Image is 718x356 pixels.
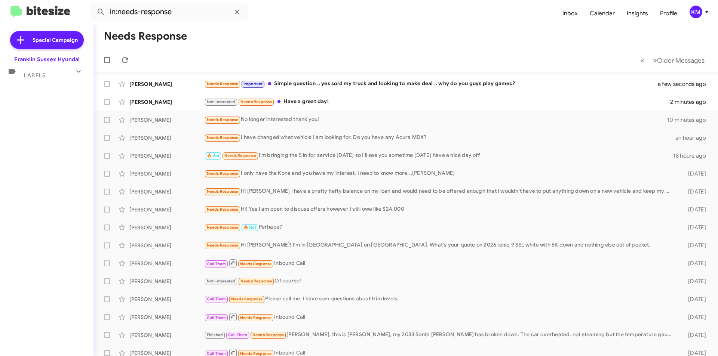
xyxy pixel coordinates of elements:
div: [PERSON_NAME] [129,278,204,285]
div: [DATE] [676,295,712,303]
span: » [653,56,657,65]
div: [PERSON_NAME] [129,170,204,177]
a: Profile [654,3,683,24]
span: Call Them [207,351,226,356]
div: [PERSON_NAME], this is [PERSON_NAME], my 2033 Santa [PERSON_NAME] has broken down. The car overhe... [204,331,676,339]
span: Needs Response [240,279,272,284]
span: Needs Response [240,261,272,266]
span: Call Them [207,261,226,266]
div: [PERSON_NAME] [129,134,204,142]
div: KM [690,6,702,18]
span: Needs Response [240,99,272,104]
div: [PERSON_NAME] [129,80,204,88]
div: [PERSON_NAME] [129,313,204,321]
div: [DATE] [676,170,712,177]
div: [DATE] [676,278,712,285]
div: I have changed what vehicle I am looking for. Do you have any Acura MDX? [204,133,675,142]
span: 🔥 Hot [207,153,220,158]
div: Have a great day! [204,97,670,106]
div: [PERSON_NAME] [129,206,204,213]
button: KM [683,6,710,18]
div: [PERSON_NAME] [129,116,204,124]
div: Franklin Sussex Hyundai [14,56,80,63]
div: [DATE] [676,224,712,231]
div: a few seconds ago [667,80,712,88]
div: [PERSON_NAME] [129,331,204,339]
div: [PERSON_NAME] [129,188,204,195]
span: « [640,56,644,65]
div: [PERSON_NAME] [129,295,204,303]
span: Needs Response [207,225,239,230]
a: Insights [621,3,654,24]
span: Needs Response [224,153,256,158]
div: 2 minutes ago [670,98,712,106]
h1: Needs Response [104,30,187,42]
div: I only have the Kona and you have my interest, I need to know more...[PERSON_NAME] [204,169,676,178]
div: [DATE] [676,188,712,195]
span: Needs Response [207,81,239,86]
span: Not-Interested [207,279,236,284]
div: Inbound Call [204,312,676,322]
a: Inbox [556,3,584,24]
div: [PERSON_NAME] [129,152,204,160]
div: 10 minutes ago [667,116,712,124]
div: I'm bringing the 5 in for service [DATE] so I'll see you sometime [DATE] have a nice day off [204,151,673,160]
div: Inbound Call [204,259,676,268]
div: Perhaps? [204,223,676,232]
span: Needs Response [207,171,239,176]
span: Call Them [207,315,226,320]
span: Needs Response [240,351,272,356]
span: Needs Response [207,243,239,248]
div: [PERSON_NAME] [129,260,204,267]
button: Next [648,53,709,68]
span: Needs Response [207,117,239,122]
input: Search [90,3,248,21]
span: Older Messages [657,56,705,65]
span: 🔥 Hot [243,225,256,230]
div: Simple question .. yes sold my truck and looking to make deal .. why do you guys play games? [204,80,667,88]
span: Important [243,81,263,86]
span: Needs Response [207,135,239,140]
span: Not-Interested [207,99,236,104]
div: Hi [PERSON_NAME] I have a pretty hefty balance on my loan and would need to be offered enough tha... [204,187,676,196]
div: [DATE] [676,206,712,213]
span: Finished [207,332,223,337]
span: Special Campaign [33,36,78,44]
div: [DATE] [676,331,712,339]
div: Hi [PERSON_NAME]! I'm in [GEOGRAPHIC_DATA] on [GEOGRAPHIC_DATA]. What's your quote on 2026 Ioniq ... [204,241,676,250]
span: Needs Response [240,315,272,320]
span: Call Them [228,332,248,337]
a: Special Campaign [10,31,84,49]
span: Needs Response [207,207,239,212]
nav: Page navigation example [636,53,709,68]
div: Hi! Yes I am open to discuss offers however I still owe like $24,000 [204,205,676,214]
div: [PERSON_NAME] [129,224,204,231]
span: Needs Response [207,189,239,194]
div: [DATE] [676,242,712,249]
button: Previous [636,53,649,68]
a: Calendar [584,3,621,24]
div: [DATE] [676,313,712,321]
span: Labels [24,72,46,79]
div: [DATE] [676,260,712,267]
div: Of course! [204,277,676,285]
div: 18 hours ago [673,152,712,160]
div: an hour ago [675,134,712,142]
span: Needs Response [252,332,284,337]
span: Call Them [207,297,226,301]
div: [PERSON_NAME] [129,98,204,106]
div: No longer interested thank you! [204,115,667,124]
div: Please call me. I have som questions about trim levels. [204,295,676,303]
span: Needs Response [231,297,263,301]
div: [PERSON_NAME] [129,242,204,249]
